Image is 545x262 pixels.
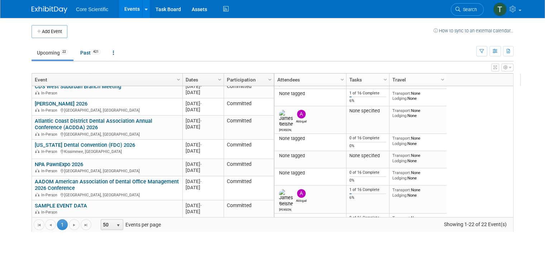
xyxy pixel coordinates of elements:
img: In-Person Event [35,132,39,136]
img: Abbigail Belshe [297,110,306,118]
img: In-Person Event [35,210,39,214]
a: Participation [227,74,269,86]
div: None specified [349,153,387,159]
img: James Belshe [279,189,293,206]
td: Committed [224,81,274,98]
div: [DATE] [186,142,220,148]
span: select [115,223,121,228]
a: Column Settings [339,74,346,84]
span: In-Person [41,193,59,197]
span: In-Person [41,108,59,113]
span: Lodging: [392,141,407,146]
span: Showing 1-22 of 22 Event(s) [437,219,513,229]
div: [DATE] [186,202,220,209]
div: 0 of 16 Complete [349,215,387,220]
div: [GEOGRAPHIC_DATA], [GEOGRAPHIC_DATA] [35,168,179,174]
span: Column Settings [267,77,273,83]
div: 0 of 16 Complete [349,170,387,175]
div: 0% [349,144,387,149]
div: [DATE] [186,167,220,173]
div: [DATE] [186,148,220,154]
div: Abbigail Belshe [295,198,308,202]
a: [US_STATE] Dental Convention (FDC) 2026 [35,142,135,148]
div: [GEOGRAPHIC_DATA], [GEOGRAPHIC_DATA] [35,107,179,113]
span: Transport: [392,170,411,175]
div: None tagged [277,153,344,159]
div: James Belshe [279,127,292,132]
span: Lodging: [392,113,407,118]
span: Search [460,7,477,12]
td: Committed [224,116,274,140]
div: [GEOGRAPHIC_DATA], [GEOGRAPHIC_DATA] [35,131,179,137]
span: 50 [101,220,113,230]
a: Go to the next page [69,219,80,230]
a: CDS West Suburban Branch Meeting [35,83,121,90]
div: 0 of 16 Complete [349,136,387,141]
span: Transport: [392,136,411,141]
span: In-Person [41,91,59,95]
div: None tagged [277,136,344,141]
span: 421 [91,49,101,55]
div: 6% [349,98,387,103]
div: [DATE] [186,161,220,167]
span: Column Settings [176,77,181,83]
img: In-Person Event [35,108,39,112]
span: Core Scientific [76,6,108,12]
span: 1 [57,219,68,230]
div: None None [392,91,444,101]
td: Committed [224,200,274,217]
a: Search [451,3,484,16]
span: - [200,179,202,184]
span: In-Person [41,149,59,154]
div: None None [392,136,444,146]
img: Abbigail Belshe [297,189,306,198]
td: Committed [224,98,274,116]
a: AADOM American Association of Dental Office Management 2026 Conference [35,178,179,192]
span: 22 [60,49,68,55]
span: Events per page [92,219,168,230]
span: In-Person [41,169,59,173]
span: - [200,84,202,89]
span: Lodging: [392,193,407,198]
a: Go to the first page [34,219,44,230]
div: None None [392,215,444,226]
div: [DATE] [186,83,220,89]
span: Transport: [392,215,411,220]
td: Committed [224,140,274,159]
span: In-Person [41,210,59,215]
div: [DATE] [186,100,220,107]
span: Transport: [392,91,411,96]
div: [GEOGRAPHIC_DATA], [GEOGRAPHIC_DATA] [35,192,179,198]
img: James Belshe [279,110,293,127]
a: Upcoming22 [32,46,73,60]
span: Lodging: [392,96,407,101]
span: In-Person [41,132,59,137]
span: Lodging: [392,176,407,181]
span: Go to the last page [83,222,89,228]
img: ExhibitDay [32,6,67,13]
a: Attendees [277,74,341,86]
span: Transport: [392,153,411,158]
span: Column Settings [440,77,445,83]
img: In-Person Event [35,91,39,94]
a: Past421 [75,46,106,60]
button: Add Event [32,25,67,38]
div: None tagged [277,91,344,97]
a: Column Settings [382,74,389,84]
div: None None [392,153,444,163]
td: Committed [224,176,274,200]
div: 0% [349,178,387,183]
a: Go to the previous page [45,219,56,230]
span: Transport: [392,187,411,192]
a: SAMPLE EVENT DATA [35,202,87,209]
a: [PERSON_NAME] 2026 [35,100,87,107]
span: - [200,142,202,148]
a: NPA PawnExpo 2026 [35,161,83,168]
a: Column Settings [266,74,274,84]
span: - [200,162,202,167]
img: In-Person Event [35,149,39,153]
span: Lodging: [392,158,407,163]
div: 1 of 16 Complete [349,187,387,192]
div: [DATE] [186,209,220,215]
a: Atlantic Coast District Dental Association Annual Conference (ACDDA) 2026 [35,118,152,131]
